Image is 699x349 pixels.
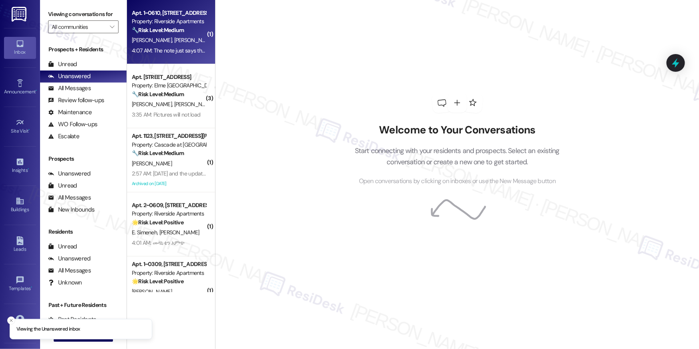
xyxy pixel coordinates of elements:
[12,7,28,22] img: ResiDesk Logo
[174,101,214,108] span: [PERSON_NAME]
[132,81,206,90] div: Property: Elme [GEOGRAPHIC_DATA]
[174,36,214,44] span: [PERSON_NAME]
[40,301,127,309] div: Past + Future Residents
[132,26,184,34] strong: 🔧 Risk Level: Medium
[4,313,36,334] a: Account
[31,284,32,290] span: •
[132,47,380,54] div: 4:07 AM: The note just says that they finished the ones in the bathroom. It doesn't mention the l...
[132,91,184,98] strong: 🔧 Risk Level: Medium
[48,120,97,129] div: WO Follow-ups
[132,160,172,167] span: [PERSON_NAME]
[48,108,92,117] div: Maintenance
[48,266,91,275] div: All Messages
[48,206,95,214] div: New Inbounds
[4,155,36,177] a: Insights •
[132,260,206,268] div: Apt. 1~0309, [STREET_ADDRESS]
[159,229,199,236] span: [PERSON_NAME]
[132,219,183,226] strong: 🌟 Risk Level: Positive
[48,278,82,287] div: Unknown
[110,24,114,30] i: 
[132,288,172,295] span: [PERSON_NAME]
[40,45,127,54] div: Prospects + Residents
[132,239,185,246] div: 4:01 AM: መዳኒቴን አምጭ
[132,170,213,177] div: 2:57 AM: [DATE] and the update is?
[132,141,206,149] div: Property: Cascade at [GEOGRAPHIC_DATA]
[29,127,30,133] span: •
[48,96,104,105] div: Review follow-ups
[4,116,36,137] a: Site Visit •
[132,9,206,17] div: Apt. 1~0610, [STREET_ADDRESS]
[48,132,79,141] div: Escalate
[48,254,91,263] div: Unanswered
[16,326,80,333] p: Viewing the Unanswered inbox
[48,169,91,178] div: Unanswered
[132,149,184,157] strong: 🔧 Risk Level: Medium
[48,182,77,190] div: Unread
[4,194,36,216] a: Buildings
[48,72,91,81] div: Unanswered
[132,229,159,236] span: E. Simeneh
[132,111,200,118] div: 3:35 AM: Pictures will not load
[48,194,91,202] div: All Messages
[132,269,206,277] div: Property: Riverside Apartments
[132,201,206,210] div: Apt. 2~0609, [STREET_ADDRESS]
[7,317,15,325] button: Close toast
[48,60,77,69] div: Unread
[132,73,206,81] div: Apt. [STREET_ADDRESS]
[343,124,572,137] h2: Welcome to Your Conversations
[4,37,36,59] a: Inbox
[132,17,206,26] div: Property: Riverside Apartments
[40,228,127,236] div: Residents
[40,155,127,163] div: Prospects
[28,166,29,172] span: •
[132,210,206,218] div: Property: Riverside Apartments
[4,234,36,256] a: Leads
[131,179,207,189] div: Archived on [DATE]
[36,88,37,93] span: •
[48,242,77,251] div: Unread
[132,101,174,108] span: [PERSON_NAME]
[343,145,572,168] p: Start connecting with your residents and prospects. Select an existing conversation or create a n...
[4,273,36,295] a: Templates •
[52,20,106,33] input: All communities
[132,132,206,140] div: Apt. 1123, [STREET_ADDRESS][PERSON_NAME]
[132,36,174,44] span: [PERSON_NAME]
[359,176,556,186] span: Open conversations by clicking on inboxes or use the New Message button
[48,8,119,20] label: Viewing conversations for
[48,84,91,93] div: All Messages
[132,278,183,285] strong: 🌟 Risk Level: Positive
